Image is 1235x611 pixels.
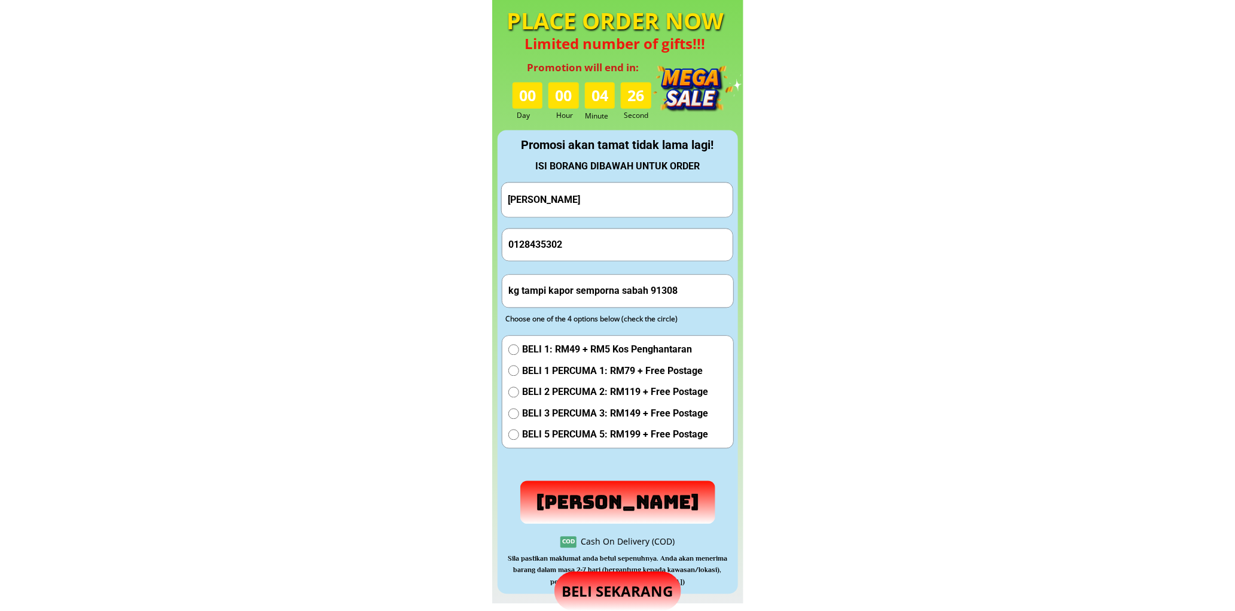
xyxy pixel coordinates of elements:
[498,159,737,174] div: ISI BORANG DIBAWAH UNTUK ORDER
[509,35,721,53] h4: Limited number of gifts!!!
[560,536,577,546] h3: COD
[520,481,716,524] p: [PERSON_NAME]
[517,110,547,121] h3: Day
[498,135,737,154] div: Promosi akan tamat tidak lama lagi!
[505,183,730,217] input: Your Full Name/ Nama Penuh
[502,5,728,37] h4: PLACE ORDER NOW
[522,427,708,442] span: BELI 5 PERCUMA 5: RM199 + Free Postage
[586,110,618,121] h3: Minute
[505,313,708,324] div: Choose one of the 4 options below (check the circle)
[505,275,730,306] input: Address(Ex: 52 Jalan Wirawati 7, Maluri, 55100 Kuala Lumpur)
[522,363,708,379] span: BELI 1 PERCUMA 1: RM79 + Free Postage
[554,572,681,611] p: BELI SEKARANG
[501,553,734,588] h3: Sila pastikan maklumat anda betul sepenuhnya. Anda akan menerima barang dalam masa 2-7 hari (berg...
[514,59,652,75] h3: Promotion will end in:
[505,229,730,260] input: Phone Number/ Nombor Telefon
[581,535,675,548] div: Cash On Delivery (COD)
[624,110,653,121] h3: Second
[522,406,708,421] span: BELI 3 PERCUMA 3: RM149 + Free Postage
[522,384,708,400] span: BELI 2 PERCUMA 2: RM119 + Free Postage
[522,342,708,357] span: BELI 1: RM49 + RM5 Kos Penghantaran
[556,110,581,121] h3: Hour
